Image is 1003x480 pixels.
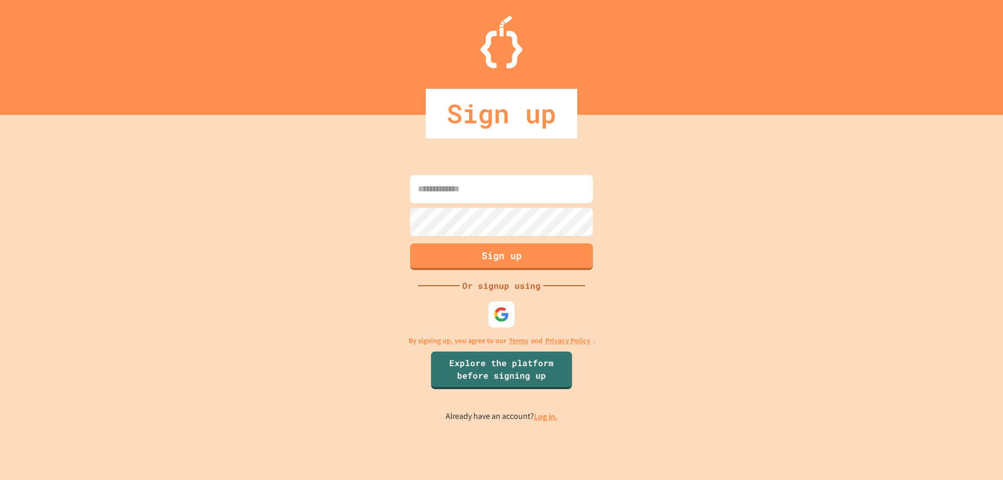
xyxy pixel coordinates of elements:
[446,410,558,423] p: Already have an account?
[431,352,572,389] a: Explore the platform before signing up
[494,307,509,322] img: google-icon.svg
[426,89,577,138] div: Sign up
[409,335,595,346] p: By signing up, you agree to our and .
[509,335,528,346] a: Terms
[545,335,590,346] a: Privacy Policy
[481,16,522,68] img: Logo.svg
[534,411,558,422] a: Log in.
[410,243,593,270] button: Sign up
[460,279,543,292] div: Or signup using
